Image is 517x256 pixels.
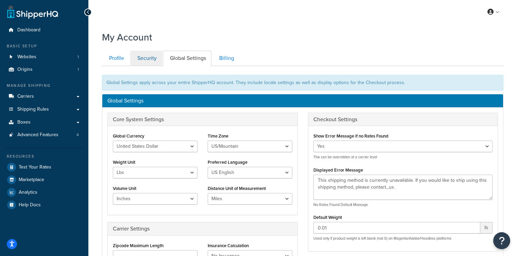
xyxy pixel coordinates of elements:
[5,83,83,89] div: Manage Shipping
[163,51,211,66] a: Global Settings
[76,132,79,138] span: 4
[5,63,83,76] li: Origins
[113,116,292,123] h3: Core System Settings
[5,51,83,63] a: Websites 1
[17,94,34,99] span: Carriers
[5,174,83,186] a: Marketplace
[5,43,83,49] div: Basic Setup
[208,160,247,165] label: Preferred Language
[313,133,389,139] label: Show Error Message if no Rates Found
[208,133,228,139] label: Time Zone
[19,177,44,183] span: Marketplace
[113,186,136,191] label: Volume Unit
[5,51,83,63] li: Websites
[102,31,152,44] h1: My Account
[5,103,83,116] a: Shipping Rules
[493,232,510,249] button: Open Resource Center
[208,186,266,191] label: Distance Unit of Measurement
[102,51,130,66] a: Profile
[5,116,83,129] a: Boxes
[5,199,83,211] a: Help Docs
[208,243,249,248] label: Insurance Calculation
[19,190,37,195] span: Analytics
[113,243,163,248] label: Zipcode Maximum Length
[19,202,41,208] span: Help Docs
[17,27,40,33] span: Dashboard
[77,67,79,73] span: 1
[313,215,342,220] label: Default Weight
[5,129,83,141] a: Advanced Features 4
[5,161,83,173] a: Test Your Rates
[5,186,83,198] a: Analytics
[113,226,292,232] h3: Carrier Settings
[7,5,58,19] a: ShipperHQ Home
[17,67,33,73] span: Origins
[113,133,144,139] label: Global Currency
[17,132,58,138] span: Advanced Features
[5,154,83,159] div: Resources
[5,90,83,103] a: Carriers
[5,24,83,36] a: Dashboard
[77,54,79,60] span: 1
[130,51,162,66] a: Security
[313,175,493,200] textarea: This shipping method is currently unavailable. If you would like to ship using this shipping meth...
[313,155,493,160] p: This can be overridden at a carrier level
[5,129,83,141] li: Advanced Features
[313,236,493,241] p: Used only if product weight is left blank (not 0) on Magento/Adobe/Headless platforms
[113,160,135,165] label: Weight Unit
[313,167,363,173] label: Displayed Error Message
[107,98,498,104] h3: Global Settings
[17,107,49,112] span: Shipping Rules
[17,54,36,60] span: Websites
[480,222,493,234] span: lb
[212,51,240,66] a: Billing
[19,164,51,170] span: Test Your Rates
[102,75,503,91] div: Global Settings apply across your entire ShipperHQ account. They include locale settings as well ...
[5,63,83,76] a: Origins 1
[17,119,31,125] span: Boxes
[313,202,493,207] p: No Rates Found Default Message
[313,116,493,123] h3: Checkout Settings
